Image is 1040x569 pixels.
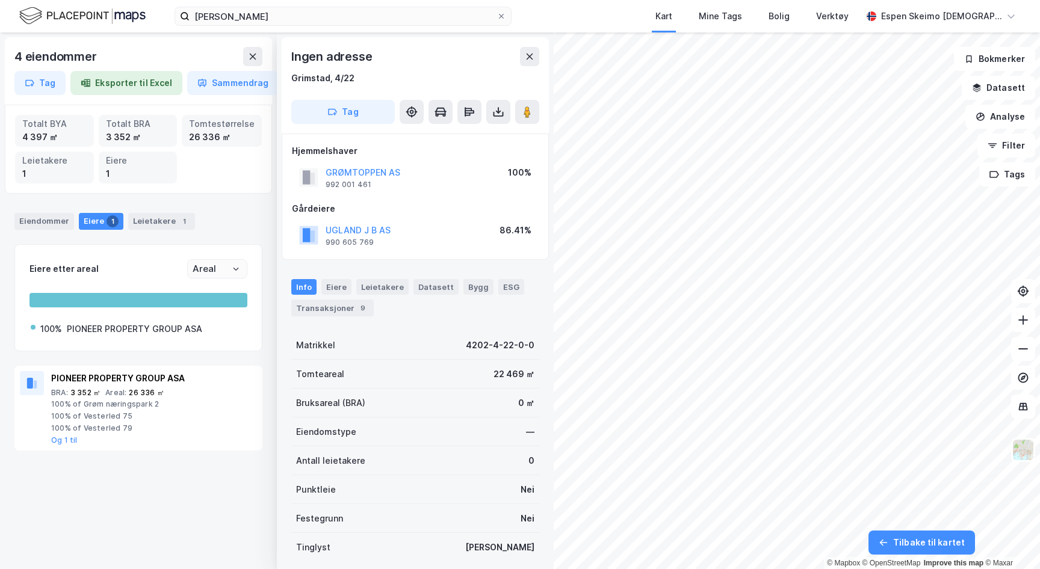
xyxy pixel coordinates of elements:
[296,511,343,526] div: Festegrunn
[356,279,409,295] div: Leietakere
[70,71,182,95] button: Eksporter til Excel
[980,511,1040,569] div: Kontrollprogram for chat
[526,425,534,439] div: —
[291,47,374,66] div: Ingen adresse
[106,117,170,131] div: Totalt BRA
[291,100,395,124] button: Tag
[296,396,365,410] div: Bruksareal (BRA)
[816,9,849,23] div: Verktøy
[106,154,170,167] div: Eiere
[70,388,101,398] div: 3 352 ㎡
[326,238,374,247] div: 990 605 769
[769,9,790,23] div: Bolig
[965,105,1035,129] button: Analyse
[326,180,371,189] div: 992 001 461
[190,7,497,25] input: Søk på adresse, matrikkel, gårdeiere, leietakere eller personer
[500,223,531,238] div: 86.41%
[106,167,170,180] div: 1
[827,559,860,567] a: Mapbox
[296,482,336,497] div: Punktleie
[413,279,459,295] div: Datasett
[14,213,74,230] div: Eiendommer
[178,215,190,227] div: 1
[51,371,257,386] div: PIONEER PROPERTY GROUP ASA
[189,117,255,131] div: Tomtestørrelse
[962,76,1035,100] button: Datasett
[291,300,374,316] div: Transaksjoner
[498,279,524,295] div: ESG
[924,559,983,567] a: Improve this map
[22,131,87,144] div: 4 397 ㎡
[954,47,1035,71] button: Bokmerker
[187,71,279,95] button: Sammendrag
[466,338,534,352] div: 4202-4-22-0-0
[296,367,344,381] div: Tomteareal
[67,322,202,336] div: PIONEER PROPERTY GROUP ASA
[292,201,539,216] div: Gårdeiere
[105,388,126,398] div: Areal :
[189,131,255,144] div: 26 336 ㎡
[51,399,257,409] div: 100% of Grøm næringspark 2
[292,144,539,158] div: Hjemmelshaver
[699,9,742,23] div: Mine Tags
[980,511,1040,569] iframe: Chat Widget
[129,388,164,398] div: 26 336 ㎡
[79,213,123,230] div: Eiere
[22,154,87,167] div: Leietakere
[296,338,335,352] div: Matrikkel
[128,213,195,230] div: Leietakere
[862,559,921,567] a: OpenStreetMap
[296,540,330,555] div: Tinglyst
[106,131,170,144] div: 3 352 ㎡
[521,482,534,497] div: Nei
[979,162,1035,186] button: Tags
[296,425,356,439] div: Eiendomstype
[51,435,78,445] button: Og 1 til
[528,454,534,468] div: 0
[977,134,1035,158] button: Filter
[518,396,534,410] div: 0 ㎡
[508,165,531,180] div: 100%
[655,9,672,23] div: Kart
[51,411,257,421] div: 100% of Vesterled 75
[291,279,317,295] div: Info
[521,511,534,526] div: Nei
[22,167,87,180] div: 1
[463,279,494,295] div: Bygg
[881,9,1001,23] div: Espen Skeimo [DEMOGRAPHIC_DATA]
[19,5,146,26] img: logo.f888ab2527a4732fd821a326f86c7f29.svg
[29,262,187,276] div: Eiere etter areal
[1012,438,1035,461] img: Z
[465,540,534,555] div: [PERSON_NAME]
[231,264,241,274] button: Open
[188,260,247,278] input: ClearOpen
[868,531,975,555] button: Tilbake til kartet
[321,279,351,295] div: Eiere
[296,454,365,468] div: Antall leietakere
[51,388,68,398] div: BRA :
[40,322,62,336] div: 100%
[14,47,99,66] div: 4 eiendommer
[22,117,87,131] div: Totalt BYA
[51,423,257,433] div: 100% of Vesterled 79
[291,71,354,85] div: Grimstad, 4/22
[14,71,66,95] button: Tag
[357,302,369,314] div: 9
[107,215,119,227] div: 1
[494,367,534,381] div: 22 469 ㎡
